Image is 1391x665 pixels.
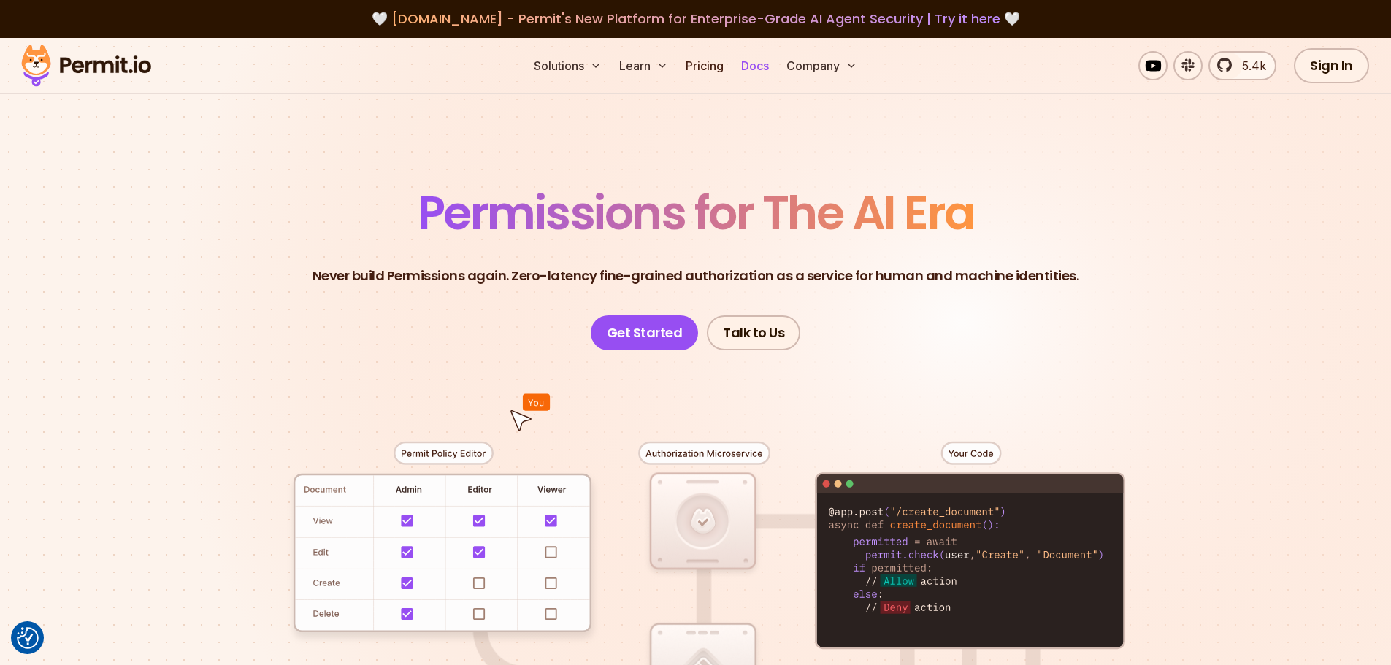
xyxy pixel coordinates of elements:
a: Sign In [1294,48,1369,83]
a: Pricing [680,51,729,80]
img: Revisit consent button [17,627,39,649]
button: Consent Preferences [17,627,39,649]
button: Solutions [528,51,608,80]
span: Permissions for The AI Era [418,180,974,245]
div: 🤍 🤍 [35,9,1356,29]
button: Company [781,51,863,80]
span: [DOMAIN_NAME] - Permit's New Platform for Enterprise-Grade AI Agent Security | [391,9,1000,28]
a: Talk to Us [707,315,800,350]
button: Learn [613,51,674,80]
a: 5.4k [1208,51,1276,80]
a: Get Started [591,315,699,350]
span: 5.4k [1233,57,1266,74]
a: Try it here [935,9,1000,28]
img: Permit logo [15,41,158,91]
a: Docs [735,51,775,80]
p: Never build Permissions again. Zero-latency fine-grained authorization as a service for human and... [313,266,1079,286]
